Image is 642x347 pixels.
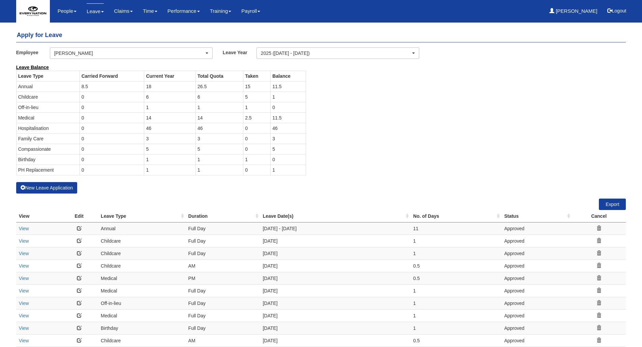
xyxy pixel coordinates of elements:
td: Full Day [186,222,260,235]
a: View [19,226,29,231]
td: 46 [144,123,196,133]
th: Taken [243,71,271,81]
td: 5 [271,144,306,154]
td: [DATE] [260,322,410,334]
th: Leave Type : activate to sort column ascending [98,210,186,222]
th: No. of Days : activate to sort column ascending [410,210,501,222]
td: 11 [410,222,501,235]
td: Medical [98,309,186,322]
td: 0 [80,165,144,175]
button: 2025 ([DATE] - [DATE]) [256,47,419,59]
td: Full Day [186,235,260,247]
td: Compassionate [16,144,80,154]
td: Approved [501,222,572,235]
td: Full Day [186,284,260,297]
td: 1 [271,165,306,175]
td: 1 [144,102,196,112]
td: [DATE] [260,247,410,259]
div: 2025 ([DATE] - [DATE]) [261,50,411,57]
td: Full Day [186,247,260,259]
td: 0 [80,123,144,133]
td: 1 [243,154,271,165]
td: Annual [98,222,186,235]
td: 1 [195,154,243,165]
td: 0.5 [410,272,501,284]
a: View [19,325,29,331]
td: Full Day [186,322,260,334]
td: [DATE] [260,235,410,247]
td: AM [186,259,260,272]
td: 0.5 [410,334,501,347]
td: 15 [243,81,271,92]
th: Balance [271,71,306,81]
td: 1 [410,284,501,297]
td: 0 [80,144,144,154]
a: View [19,238,29,244]
td: Approved [501,297,572,309]
a: View [19,301,29,306]
button: Logout [603,3,631,19]
td: 0 [243,144,271,154]
td: Approved [501,284,572,297]
td: Medical [98,272,186,284]
div: [PERSON_NAME] [54,50,204,57]
a: [PERSON_NAME] [549,3,598,19]
td: [DATE] [260,284,410,297]
td: 0 [271,102,306,112]
td: Childcare [16,92,80,102]
td: 1 [410,297,501,309]
h4: Apply for Leave [16,29,626,42]
td: Approved [501,247,572,259]
td: Full Day [186,309,260,322]
td: Off-in-lieu [16,102,80,112]
td: 11.5 [271,81,306,92]
td: 1 [144,165,196,175]
a: Claims [114,3,133,19]
td: Birthday [98,322,186,334]
td: 1 [243,102,271,112]
td: 1 [195,102,243,112]
td: 1 [410,309,501,322]
td: 14 [195,112,243,123]
td: Childcare [98,259,186,272]
td: Approved [501,259,572,272]
td: 3 [271,133,306,144]
td: [DATE] [260,297,410,309]
td: 1 [144,154,196,165]
td: Approved [501,309,572,322]
th: Carried Forward [80,71,144,81]
th: View [16,210,60,222]
td: [DATE] - [DATE] [260,222,410,235]
td: 0 [243,123,271,133]
label: Employee [16,47,50,57]
td: Family Care [16,133,80,144]
td: [DATE] [260,272,410,284]
th: Current Year [144,71,196,81]
td: 3 [195,133,243,144]
td: PH Replacement [16,165,80,175]
td: 6 [144,92,196,102]
td: Medical [98,284,186,297]
td: Childcare [98,247,186,259]
a: View [19,251,29,256]
td: 0 [80,92,144,102]
td: 1 [195,165,243,175]
th: Cancel [572,210,626,222]
td: 0 [271,154,306,165]
td: 0 [80,154,144,165]
th: Leave Date(s) : activate to sort column ascending [260,210,410,222]
td: Childcare [98,235,186,247]
td: Approved [501,235,572,247]
td: Approved [501,272,572,284]
a: Export [599,199,626,210]
td: [DATE] [260,334,410,347]
button: [PERSON_NAME] [50,47,213,59]
td: Approved [501,322,572,334]
td: 0 [80,133,144,144]
th: Duration : activate to sort column ascending [186,210,260,222]
td: Full Day [186,297,260,309]
td: Off-in-lieu [98,297,186,309]
a: Leave [87,3,104,19]
td: 2.5 [243,112,271,123]
th: Total Quota [195,71,243,81]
